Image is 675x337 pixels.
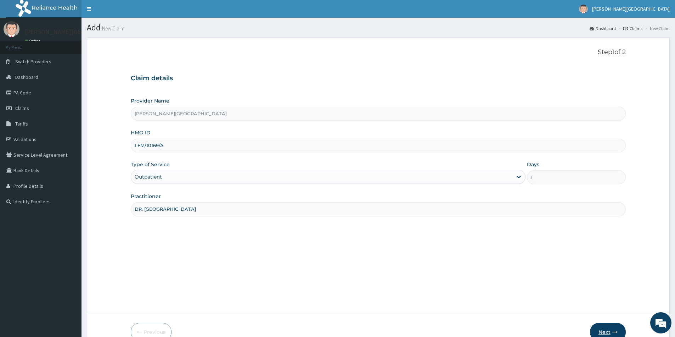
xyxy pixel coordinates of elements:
label: Days [527,161,539,168]
a: Online [25,39,42,43]
a: Claims [623,25,642,31]
span: Dashboard [15,74,38,80]
span: We're online! [41,89,98,161]
span: Tariffs [15,121,28,127]
img: d_794563401_company_1708531726252_794563401 [13,35,29,53]
label: Provider Name [131,97,169,104]
p: Step 1 of 2 [131,48,626,56]
span: Switch Providers [15,58,51,65]
span: Claims [15,105,29,111]
img: User Image [579,5,588,13]
textarea: Type your message and hit 'Enter' [4,193,135,218]
h1: Add [87,23,670,32]
label: HMO ID [131,129,151,136]
span: [PERSON_NAME][GEOGRAPHIC_DATA] [592,6,670,12]
label: Type of Service [131,161,170,168]
input: Enter HMO ID [131,139,626,152]
div: Minimize live chat window [116,4,133,21]
a: Dashboard [590,25,616,31]
div: Outpatient [135,173,162,180]
img: User Image [4,21,19,37]
li: New Claim [643,25,670,31]
h3: Claim details [131,75,626,82]
p: [PERSON_NAME][GEOGRAPHIC_DATA] [25,29,130,35]
input: Enter Name [131,202,626,216]
small: New Claim [101,26,124,31]
label: Practitioner [131,193,161,200]
div: Chat with us now [37,40,119,49]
